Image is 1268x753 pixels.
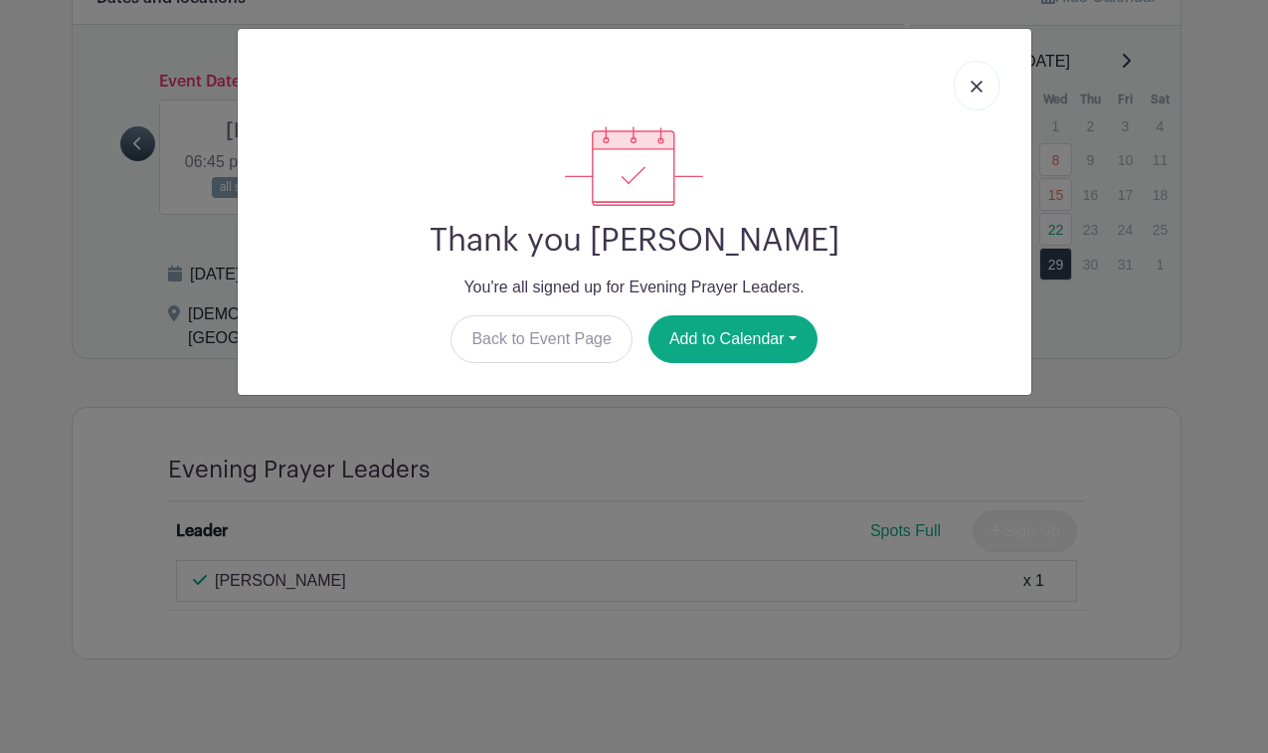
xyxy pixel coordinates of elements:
[565,126,702,206] img: signup_complete-c468d5dda3e2740ee63a24cb0ba0d3ce5d8a4ecd24259e683200fb1569d990c8.svg
[971,81,983,93] img: close_button-5f87c8562297e5c2d7936805f587ecaba9071eb48480494691a3f1689db116b3.svg
[254,222,1015,260] h2: Thank you [PERSON_NAME]
[254,276,1015,299] p: You're all signed up for Evening Prayer Leaders.
[648,315,817,363] button: Add to Calendar
[451,315,633,363] a: Back to Event Page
